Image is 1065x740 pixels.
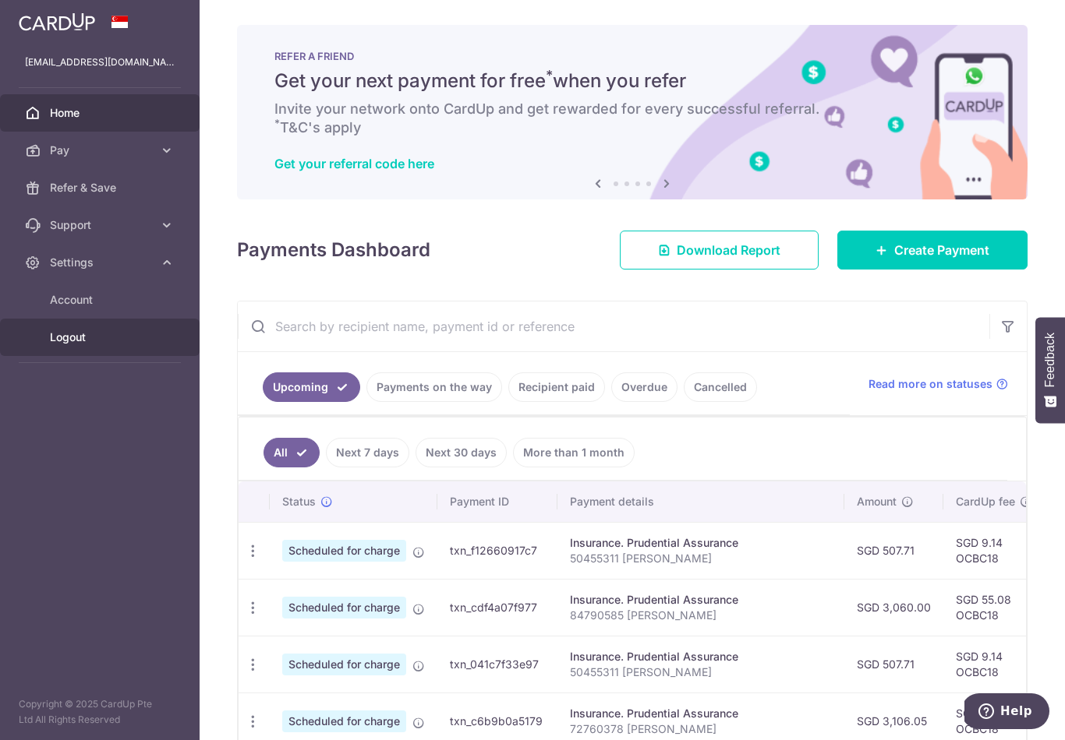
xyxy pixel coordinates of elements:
div: Insurance. Prudential Assurance [570,706,832,721]
h5: Get your next payment for free when you refer [274,69,990,93]
div: Insurance. Prudential Assurance [570,592,832,608]
a: Cancelled [684,372,757,402]
p: 50455311 [PERSON_NAME] [570,551,832,566]
button: Feedback - Show survey [1035,317,1065,423]
span: Amount [857,494,897,509]
p: REFER A FRIEND [274,50,990,62]
a: Next 30 days [416,438,507,467]
td: SGD 55.08 OCBC18 [943,579,1045,636]
img: CardUp [19,12,95,31]
a: Overdue [611,372,678,402]
span: Pay [50,143,153,158]
a: Payments on the way [366,372,502,402]
td: txn_f12660917c7 [437,522,557,579]
a: More than 1 month [513,438,635,467]
div: Insurance. Prudential Assurance [570,649,832,664]
span: Home [50,105,153,121]
h4: Payments Dashboard [237,236,430,264]
iframe: Opens a widget where you can find more information [964,693,1049,732]
td: SGD 507.71 [844,522,943,579]
td: SGD 507.71 [844,636,943,692]
span: Scheduled for charge [282,710,406,732]
p: [EMAIL_ADDRESS][DOMAIN_NAME] [25,55,175,70]
span: Settings [50,255,153,270]
td: txn_041c7f33e97 [437,636,557,692]
a: Read more on statuses [869,376,1008,392]
span: Create Payment [894,241,989,259]
a: Create Payment [837,231,1028,270]
a: Next 7 days [326,438,409,467]
span: Support [50,217,153,233]
span: Scheduled for charge [282,597,406,618]
span: Download Report [677,241,780,259]
span: Refer & Save [50,180,153,196]
td: SGD 3,060.00 [844,579,943,636]
span: Scheduled for charge [282,654,406,675]
th: Payment ID [437,481,557,522]
a: Upcoming [263,372,360,402]
span: Logout [50,329,153,345]
div: Insurance. Prudential Assurance [570,535,832,551]
p: 72760378 [PERSON_NAME] [570,721,832,737]
span: Account [50,292,153,308]
th: Payment details [557,481,844,522]
td: SGD 9.14 OCBC18 [943,636,1045,692]
h6: Invite your network onto CardUp and get rewarded for every successful referral. T&C's apply [274,100,990,137]
span: Status [282,494,316,509]
a: Download Report [620,231,819,270]
p: 50455311 [PERSON_NAME] [570,664,832,680]
span: Scheduled for charge [282,540,406,562]
td: txn_cdf4a07f977 [437,579,557,636]
img: RAF banner [237,25,1028,199]
span: Feedback [1043,333,1057,387]
span: Read more on statuses [869,376,992,392]
a: All [264,438,320,467]
td: SGD 9.14 OCBC18 [943,522,1045,579]
a: Recipient paid [508,372,605,402]
a: Get your referral code here [274,156,434,171]
p: 84790585 [PERSON_NAME] [570,608,832,623]
input: Search by recipient name, payment id or reference [238,301,989,351]
span: CardUp fee [956,494,1015,509]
